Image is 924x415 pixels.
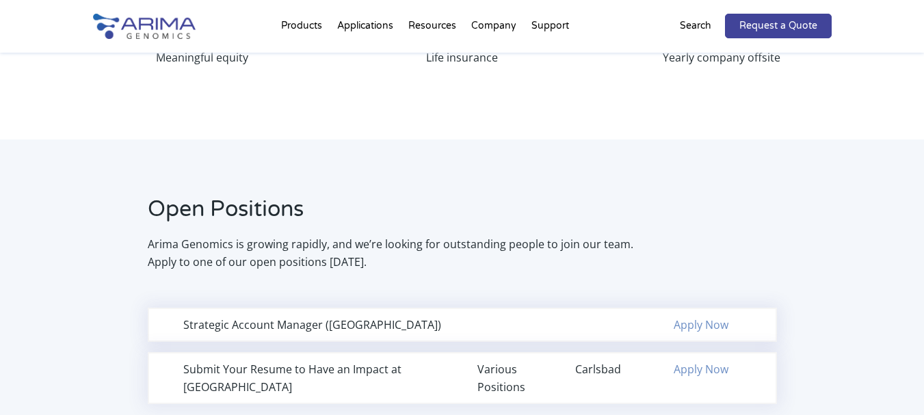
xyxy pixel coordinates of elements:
div: Strategic Account Manager ([GEOGRAPHIC_DATA]) [183,316,447,334]
div: Various Positions [477,360,545,396]
img: Arima-Genomics-logo [93,14,196,39]
div: Submit Your Resume to Have an Impact at [GEOGRAPHIC_DATA] [183,360,447,396]
p: Arima Genomics is growing rapidly, and we’re looking for outstanding people to join our team. App... [148,235,637,271]
p: Meaningful equity [93,49,312,66]
h2: Open Positions [148,194,637,235]
div: Carlsbad [575,360,643,378]
a: Apply Now [674,317,728,332]
a: Request a Quote [725,14,832,38]
p: Yearly company offsite [612,49,831,66]
a: Apply Now [674,362,728,377]
p: Search [680,17,711,35]
p: Life insurance [352,49,571,66]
